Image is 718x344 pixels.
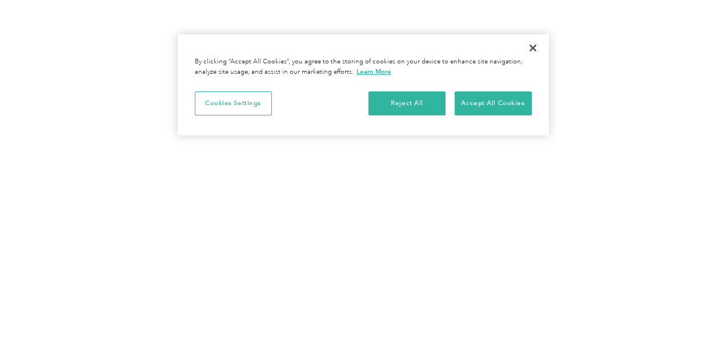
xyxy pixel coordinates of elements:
[195,91,272,115] button: Cookies Settings
[178,34,549,135] div: Privacy
[178,34,549,135] div: Cookie banner
[356,67,391,75] a: More information about your privacy, opens in a new tab
[455,91,532,115] button: Accept All Cookies
[520,35,545,61] button: Close
[195,57,532,77] div: By clicking “Accept All Cookies”, you agree to the storing of cookies on your device to enhance s...
[368,91,446,115] button: Reject All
